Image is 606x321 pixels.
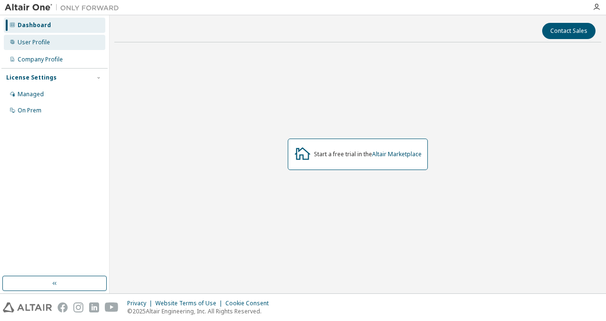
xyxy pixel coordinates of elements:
div: User Profile [18,39,50,46]
img: linkedin.svg [89,302,99,312]
img: altair_logo.svg [3,302,52,312]
div: Dashboard [18,21,51,29]
div: Privacy [127,300,155,307]
img: Altair One [5,3,124,12]
p: © 2025 Altair Engineering, Inc. All Rights Reserved. [127,307,274,315]
div: On Prem [18,107,41,114]
div: Company Profile [18,56,63,63]
div: Website Terms of Use [155,300,225,307]
button: Contact Sales [542,23,596,39]
div: Managed [18,90,44,98]
div: Cookie Consent [225,300,274,307]
a: Altair Marketplace [372,150,422,158]
img: instagram.svg [73,302,83,312]
div: Start a free trial in the [314,150,422,158]
div: License Settings [6,74,57,81]
img: youtube.svg [105,302,119,312]
img: facebook.svg [58,302,68,312]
